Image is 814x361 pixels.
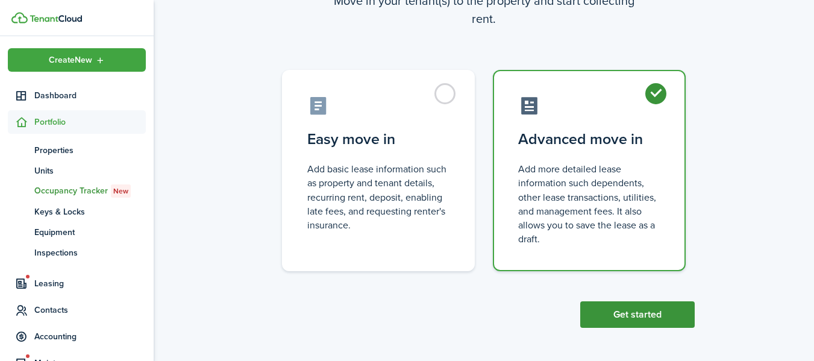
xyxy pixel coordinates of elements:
span: Accounting [34,330,146,343]
span: Portfolio [34,116,146,128]
button: Get started [580,301,695,328]
span: Properties [34,144,146,157]
span: Inspections [34,246,146,259]
button: Open menu [8,48,146,72]
span: Units [34,165,146,177]
a: Properties [8,140,146,160]
a: Occupancy TrackerNew [8,181,146,201]
span: Contacts [34,304,146,316]
span: Leasing [34,277,146,290]
img: TenantCloud [30,15,82,22]
a: Keys & Locks [8,201,146,222]
a: Inspections [8,242,146,263]
a: Equipment [8,222,146,242]
control-radio-card-description: Add more detailed lease information such dependents, other lease transactions, utilities, and man... [518,162,660,246]
span: Occupancy Tracker [34,184,146,198]
span: Create New [49,56,92,64]
span: Equipment [34,226,146,239]
img: TenantCloud [11,12,28,24]
control-radio-card-title: Easy move in [307,128,449,150]
span: Keys & Locks [34,206,146,218]
a: Dashboard [8,84,146,107]
span: Dashboard [34,89,146,102]
span: New [113,186,128,196]
control-radio-card-description: Add basic lease information such as property and tenant details, recurring rent, deposit, enablin... [307,162,449,232]
control-radio-card-title: Advanced move in [518,128,660,150]
a: Units [8,160,146,181]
